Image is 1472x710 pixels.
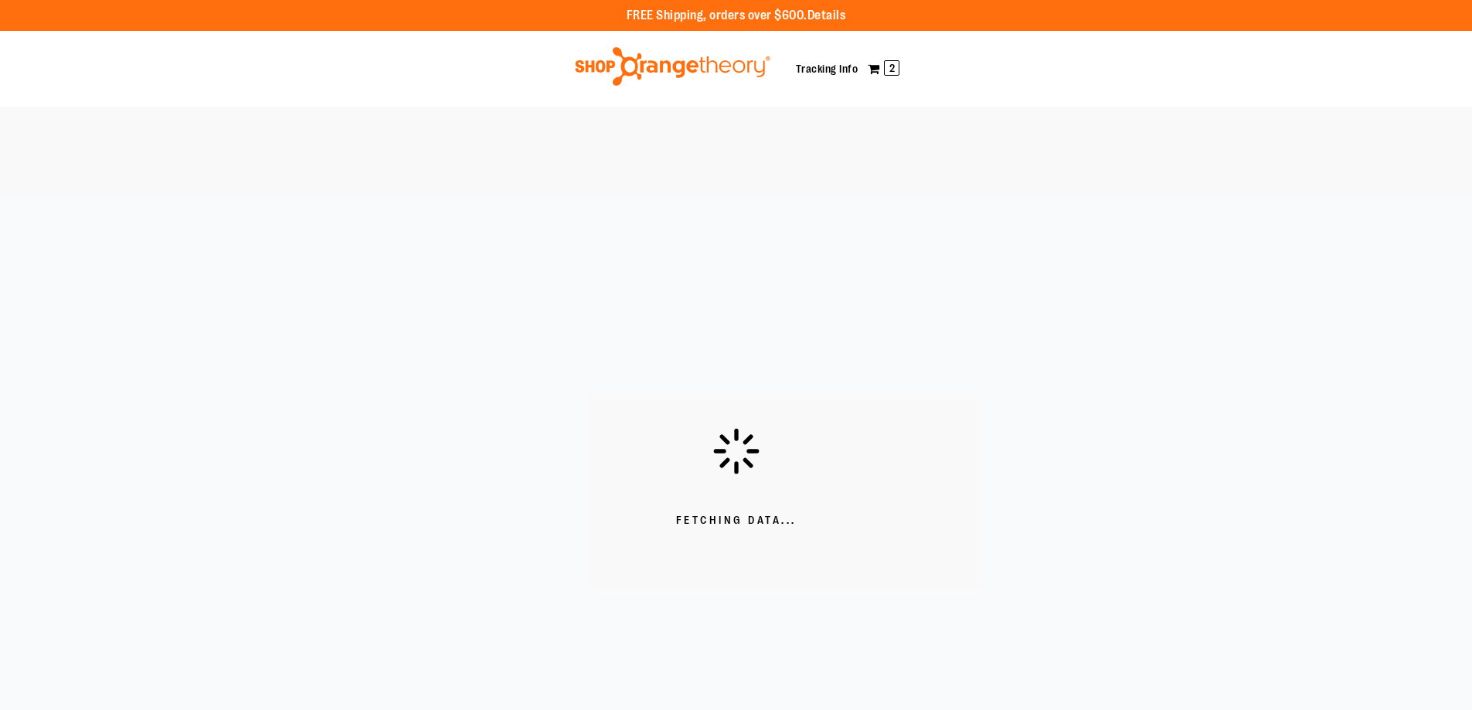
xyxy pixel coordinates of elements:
span: 2 [884,60,899,76]
img: Shop Orangetheory [573,47,773,86]
span: Fetching Data... [676,513,797,528]
a: Tracking Info [796,63,858,75]
p: FREE Shipping, orders over $600. [627,7,846,25]
a: Details [807,8,846,22]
